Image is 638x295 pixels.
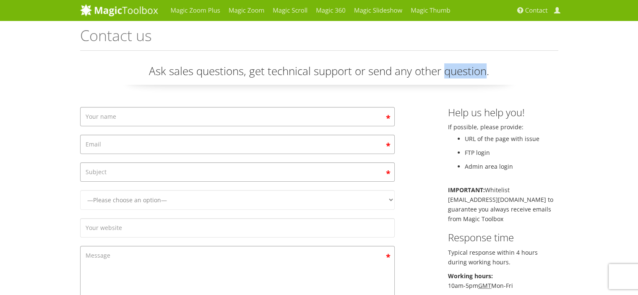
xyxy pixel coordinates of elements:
span: Contact [525,6,548,15]
b: Working hours: [448,272,493,280]
p: 10am-5pm Mon-Fri [448,271,558,290]
li: Admin area login [465,162,558,171]
input: Email [80,135,395,154]
li: FTP login [465,148,558,157]
li: URL of the page with issue [465,134,558,144]
h3: Help us help you! [448,107,558,118]
p: Ask sales questions, get technical support or send any other question. [80,63,558,85]
input: Your website [80,218,395,238]
h3: Response time [448,232,558,243]
input: Your name [80,107,395,126]
acronym: Greenwich Mean Time [478,282,491,290]
b: IMPORTANT: [448,186,485,194]
h1: Contact us [80,27,558,51]
p: Whitelist [EMAIL_ADDRESS][DOMAIN_NAME] to guarantee you always receive emails from Magic Toolbox [448,185,558,224]
input: Subject [80,162,395,182]
img: MagicToolbox.com - Image tools for your website [80,4,158,16]
p: Typical response within 4 hours during working hours. [448,248,558,267]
